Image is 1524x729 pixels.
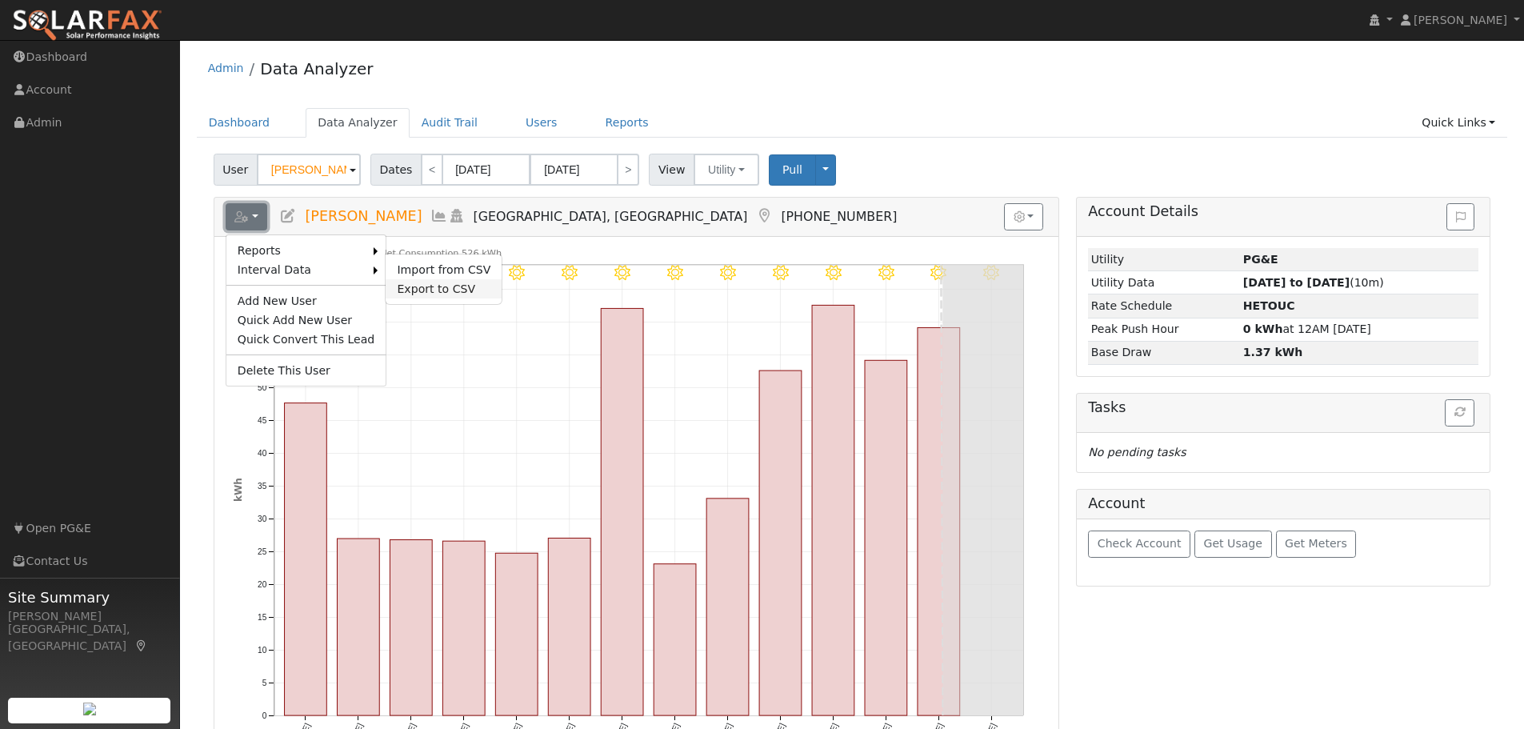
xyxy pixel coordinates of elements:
[812,306,854,716] rect: onclick=""
[1285,537,1347,550] span: Get Meters
[1243,253,1278,266] strong: ID: 17223099, authorized: 08/26/25
[226,310,386,330] a: Quick Add New User
[258,383,267,392] text: 50
[226,241,374,260] a: Reports
[421,154,443,186] a: <
[306,108,410,138] a: Data Analyzer
[781,209,897,224] span: [PHONE_NUMBER]
[1088,446,1186,459] i: No pending tasks
[305,208,422,224] span: [PERSON_NAME]
[1088,495,1145,511] h5: Account
[773,265,789,281] i: 8/21 - MostlyClear
[226,260,374,279] a: Interval Data
[1243,322,1283,335] strong: 0 kWh
[1088,271,1240,294] td: Utility Data
[495,554,538,716] rect: onclick=""
[1243,276,1350,289] strong: [DATE] to [DATE]
[617,154,639,186] a: >
[386,279,502,298] a: Export to CSV
[233,478,244,502] text: kWh
[258,547,267,556] text: 25
[370,154,422,186] span: Dates
[1088,294,1240,318] td: Rate Schedule
[514,108,570,138] a: Users
[1088,248,1240,271] td: Utility
[214,154,258,186] span: User
[258,613,267,622] text: 15
[83,703,96,715] img: retrieve
[474,209,748,224] span: [GEOGRAPHIC_DATA], [GEOGRAPHIC_DATA]
[706,499,749,715] rect: onclick=""
[380,247,502,258] text: Net Consumption 526 kWh
[1243,299,1295,312] strong: T
[8,608,171,625] div: [PERSON_NAME]
[1088,341,1240,364] td: Base Draw
[720,265,736,281] i: 8/20 - Clear
[226,291,386,310] a: Add New User
[279,208,297,224] a: Edit User (36191)
[1088,531,1190,558] button: Check Account
[337,539,379,715] rect: onclick=""
[878,265,894,281] i: 8/23 - MostlyClear
[930,265,946,281] i: 8/24 - MostlyClear
[825,265,841,281] i: 8/22 - MostlyClear
[667,265,683,281] i: 8/19 - Clear
[694,154,759,186] button: Utility
[1445,399,1474,427] button: Refresh
[769,154,816,186] button: Pull
[1243,276,1384,289] span: (10m)
[257,154,361,186] input: Select a User
[782,163,802,176] span: Pull
[548,539,590,716] rect: onclick=""
[1276,531,1357,558] button: Get Meters
[1240,318,1478,341] td: at 12AM [DATE]
[918,328,960,716] rect: onclick=""
[1243,346,1303,358] strong: 1.37 kWh
[614,265,630,281] i: 8/18 - Clear
[654,564,696,715] rect: onclick=""
[8,587,171,608] span: Site Summary
[284,403,326,716] rect: onclick=""
[649,154,694,186] span: View
[258,580,267,589] text: 20
[562,265,578,281] i: 8/17 - Clear
[1410,108,1507,138] a: Quick Links
[226,330,386,349] a: Quick Convert This Lead
[258,449,267,458] text: 40
[1446,203,1474,230] button: Issue History
[258,515,267,523] text: 30
[226,361,386,380] a: Delete This User
[442,541,485,715] rect: onclick=""
[262,679,266,687] text: 5
[1088,399,1478,416] h5: Tasks
[1098,537,1182,550] span: Check Account
[1194,531,1272,558] button: Get Usage
[260,59,373,78] a: Data Analyzer
[509,265,525,281] i: 8/16 - Clear
[8,621,171,655] div: [GEOGRAPHIC_DATA], [GEOGRAPHIC_DATA]
[197,108,282,138] a: Dashboard
[430,208,448,224] a: Multi-Series Graph
[1204,537,1262,550] span: Get Usage
[594,108,661,138] a: Reports
[12,9,162,42] img: SolarFax
[1088,318,1240,341] td: Peak Push Hour
[386,260,502,279] a: Import from CSV
[601,309,643,716] rect: onclick=""
[1088,203,1478,220] h5: Account Details
[390,540,432,716] rect: onclick=""
[258,646,267,655] text: 10
[258,482,267,491] text: 35
[134,639,149,652] a: Map
[759,371,802,715] rect: onclick=""
[1414,14,1507,26] span: [PERSON_NAME]
[755,208,773,224] a: Map
[262,711,266,720] text: 0
[865,361,907,716] rect: onclick=""
[410,108,490,138] a: Audit Trail
[208,62,244,74] a: Admin
[258,416,267,425] text: 45
[448,208,466,224] a: Login As (last Never)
